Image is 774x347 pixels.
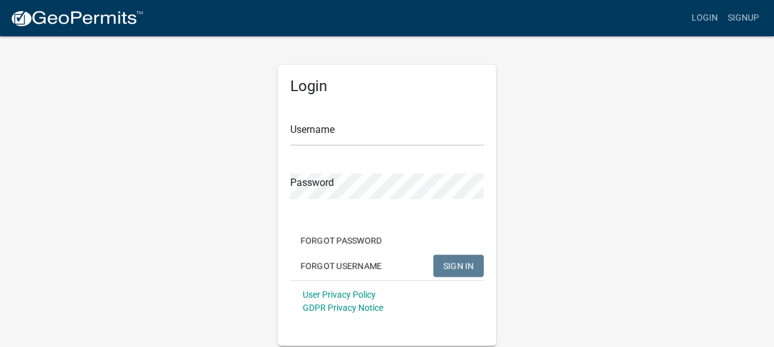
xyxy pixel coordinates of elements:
button: Forgot Password [290,229,392,252]
a: User Privacy Policy [303,290,376,300]
h5: Login [290,77,484,95]
a: Signup [723,6,764,30]
span: SIGN IN [443,260,474,270]
a: Login [687,6,723,30]
button: SIGN IN [433,255,484,277]
a: GDPR Privacy Notice [303,303,383,313]
button: Forgot Username [290,255,392,277]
